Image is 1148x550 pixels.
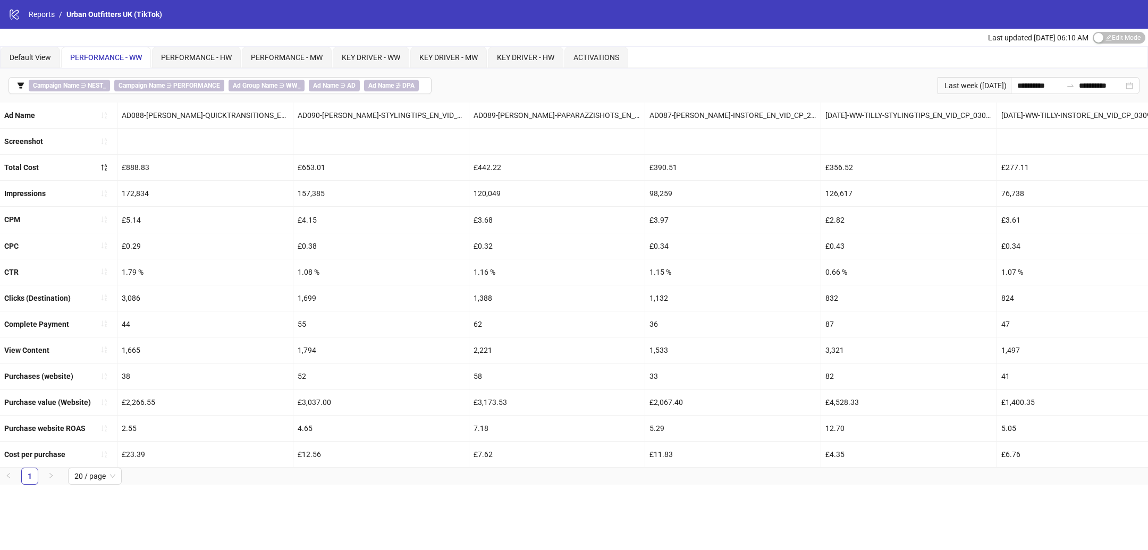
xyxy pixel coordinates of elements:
[1066,81,1075,90] span: swap-right
[229,80,305,91] span: ∋
[419,53,478,62] span: KEY DRIVER - MW
[117,285,293,311] div: 3,086
[645,103,821,128] div: AD087-[PERSON_NAME]-INSTORE_EN_VID_CP_20082025_F_NSN_SC13_USP7_WW
[645,363,821,389] div: 33
[29,80,110,91] span: ∋
[117,207,293,232] div: £5.14
[645,442,821,467] div: £11.83
[645,233,821,259] div: £0.34
[117,416,293,441] div: 2.55
[469,416,645,441] div: 7.18
[368,82,394,89] b: Ad Name
[68,468,122,485] div: Page Size
[293,181,469,206] div: 157,385
[313,82,339,89] b: Ad Name
[293,442,469,467] div: £12.56
[4,215,20,224] b: CPM
[88,82,106,89] b: NEST_
[293,337,469,363] div: 1,794
[4,163,39,172] b: Total Cost
[173,82,220,89] b: PERFORMANCE
[293,259,469,285] div: 1.08 %
[821,363,997,389] div: 82
[5,472,12,479] span: left
[364,80,419,91] span: ∌
[821,233,997,259] div: £0.43
[309,80,360,91] span: ∋
[4,137,43,146] b: Screenshot
[821,442,997,467] div: £4.35
[645,259,821,285] div: 1.15 %
[100,112,108,119] span: sort-ascending
[33,82,79,89] b: Campaign Name
[66,10,162,19] span: Urban Outfitters UK (TikTok)
[74,468,115,484] span: 20 / page
[821,207,997,232] div: £2.82
[293,103,469,128] div: AD090-[PERSON_NAME]-STYLINGTIPS_EN_VID_CP_20082025_F_NSN_SC13_USP7_WW
[100,164,108,171] span: sort-descending
[43,468,60,485] button: right
[114,80,224,91] span: ∋
[119,82,165,89] b: Campaign Name
[100,294,108,301] span: sort-ascending
[645,285,821,311] div: 1,132
[988,33,1088,42] span: Last updated [DATE] 06:10 AM
[100,451,108,458] span: sort-ascending
[4,294,71,302] b: Clicks (Destination)
[117,155,293,180] div: £888.83
[469,285,645,311] div: 1,388
[117,181,293,206] div: 172,834
[4,320,69,328] b: Complete Payment
[43,468,60,485] li: Next Page
[497,53,554,62] span: KEY DRIVER - HW
[100,138,108,145] span: sort-ascending
[4,111,35,120] b: Ad Name
[469,311,645,337] div: 62
[821,155,997,180] div: £356.52
[117,337,293,363] div: 1,665
[100,346,108,353] span: sort-ascending
[4,372,73,380] b: Purchases (website)
[10,53,51,62] span: Default View
[117,390,293,415] div: £2,266.55
[469,259,645,285] div: 1.16 %
[469,155,645,180] div: £442.22
[293,233,469,259] div: £0.38
[293,363,469,389] div: 52
[21,468,38,485] li: 1
[469,103,645,128] div: AD089-[PERSON_NAME]-PAPARAZZISHOTS_EN_VID_CP_20082025_F_NSN_SC13_USP7_WW
[117,442,293,467] div: £23.39
[100,399,108,406] span: sort-ascending
[645,416,821,441] div: 5.29
[100,320,108,327] span: sort-ascending
[645,390,821,415] div: £2,067.40
[161,53,232,62] span: PERFORMANCE - HW
[821,311,997,337] div: 87
[821,337,997,363] div: 3,321
[286,82,300,89] b: WW_
[4,268,19,276] b: CTR
[59,9,62,20] li: /
[645,181,821,206] div: 98,259
[117,103,293,128] div: AD088-[PERSON_NAME]-QUICKTRANSITIONS_EN_VID_CP_20082025_F_NSN_SC13_USP7_WW
[469,207,645,232] div: £3.68
[293,155,469,180] div: £653.01
[821,416,997,441] div: 12.70
[645,155,821,180] div: £390.51
[100,425,108,432] span: sort-ascending
[821,103,997,128] div: [DATE]-WW-TILLY-STYLINGTIPS_EN_VID_CP_03092025_F_NSN_SC24_USP7_WW
[469,233,645,259] div: £0.32
[9,77,432,94] button: Campaign Name ∋ NEST_Campaign Name ∋ PERFORMANCEAd Group Name ∋ WW_Ad Name ∋ ADAd Name ∌ DPA
[4,398,91,407] b: Purchase value (Website)
[251,53,323,62] span: PERFORMANCE - MW
[100,190,108,197] span: sort-ascending
[4,450,65,459] b: Cost per purchase
[293,390,469,415] div: £3,037.00
[100,216,108,223] span: sort-ascending
[293,207,469,232] div: £4.15
[27,9,57,20] a: Reports
[938,77,1011,94] div: Last week ([DATE])
[402,82,415,89] b: DPA
[117,233,293,259] div: £0.29
[4,189,46,198] b: Impressions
